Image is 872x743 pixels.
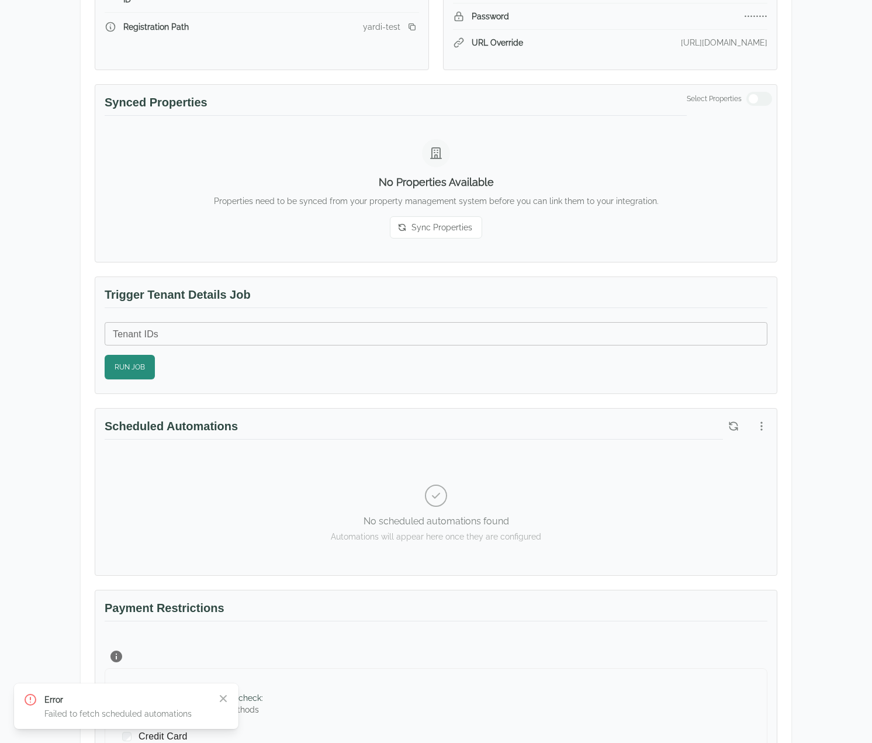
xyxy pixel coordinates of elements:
div: [URL][DOMAIN_NAME] [681,37,767,49]
p: Properties need to be synced from your property management system before you can link them to you... [105,195,767,207]
p: Automations will appear here once they are configured [105,531,767,542]
h3: No Properties Available [105,174,767,191]
h3: Payment Restrictions [105,600,767,621]
h3: Synced Properties [105,94,687,116]
button: Run Job [105,355,155,379]
span: Registration Path [123,21,189,33]
input: Credit Card [122,732,132,741]
button: Refresh scheduled automations [723,416,744,437]
button: More options [751,416,772,437]
span: Password [472,11,509,22]
h3: Scheduled Automations [105,418,723,440]
div: yardi-test [363,21,400,33]
span: URL Override [472,37,523,49]
p: Error [44,694,208,706]
span: Select Properties [687,94,742,103]
div: •••••••• [744,11,767,22]
p: Failed to fetch scheduled automations [44,708,208,720]
h3: Trigger Tenant Details Job [105,286,767,308]
button: Switch to use all properties [746,92,772,106]
button: Copy registration link [405,20,419,34]
button: Sync Properties [390,216,482,239]
p: No scheduled automations found [105,514,767,528]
